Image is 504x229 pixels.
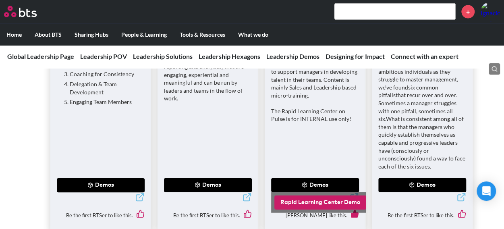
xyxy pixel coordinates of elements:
[456,192,466,204] a: External link
[378,204,466,227] div: Be the first BTSer to like this.
[7,52,74,60] a: Global Leadership Page
[70,98,138,106] li: Engaging Team Members
[232,24,275,45] label: What we do
[135,192,145,204] a: External link
[378,52,466,170] p: After reflecting on many years working with highly skilled and ambitious individuals as they stru...
[199,52,260,60] a: Leadership Hexagons
[326,52,385,60] a: Designing for Impact
[57,178,145,193] button: Demos
[4,6,37,17] img: BTS Logo
[271,44,359,99] p: Rapid Learning offers short (i.e. ~5min) training modules accompanied by Discussion Guides to sup...
[274,196,366,210] button: Rapid Learning Center Demo
[57,204,145,227] div: Be the first BTSer to like this.
[271,178,359,193] button: Demos
[481,2,500,21] img: Ignacio Mazo
[4,6,52,17] a: Go home
[115,24,173,45] label: People & Learning
[164,204,252,227] div: Be the first BTSer to like this.
[271,107,359,123] p: The Rapid Learning Center on Pulse is for INTERNAL use only!
[266,52,319,60] a: Leadership Demos
[391,52,458,60] a: Connect with an expert
[271,204,359,227] div: [PERSON_NAME] like this.
[242,192,252,204] a: External link
[133,52,193,60] a: Leadership Solutions
[28,24,68,45] label: About BTS
[173,24,232,45] label: Tools & Resources
[461,5,475,19] a: +
[164,39,252,102] p: Leadership Hexagon Get Togethers are designed mindset alignment experiences (pre-packaged with re...
[68,24,115,45] label: Sharing Hubs
[164,178,252,193] button: Demos
[80,52,127,60] a: Leadership POV
[378,178,466,193] button: Demos
[477,181,496,201] div: Open Intercom Messenger
[481,2,500,21] a: Profile
[70,80,138,96] li: Delegation & Team Development
[70,70,138,78] li: Coaching for Consistency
